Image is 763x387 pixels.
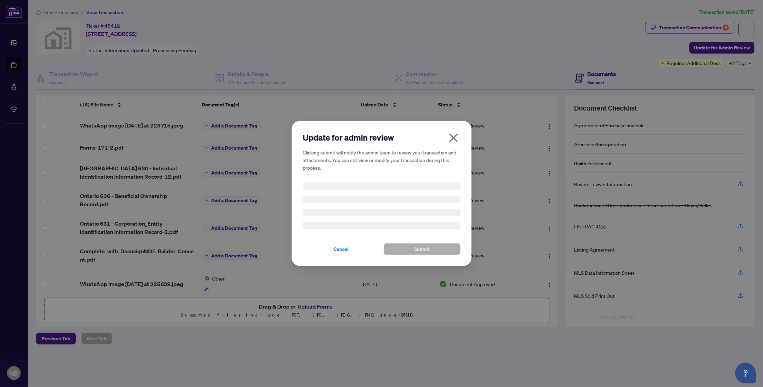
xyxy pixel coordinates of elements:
[303,243,380,255] button: Cancel
[735,363,756,384] button: Open asap
[384,243,461,255] button: Submit
[448,132,459,143] span: close
[303,132,461,143] h2: Update for admin review
[334,244,349,255] span: Cancel
[303,149,461,171] h5: Clicking submit will notify the admin team to review your transaction and attachments. You can st...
